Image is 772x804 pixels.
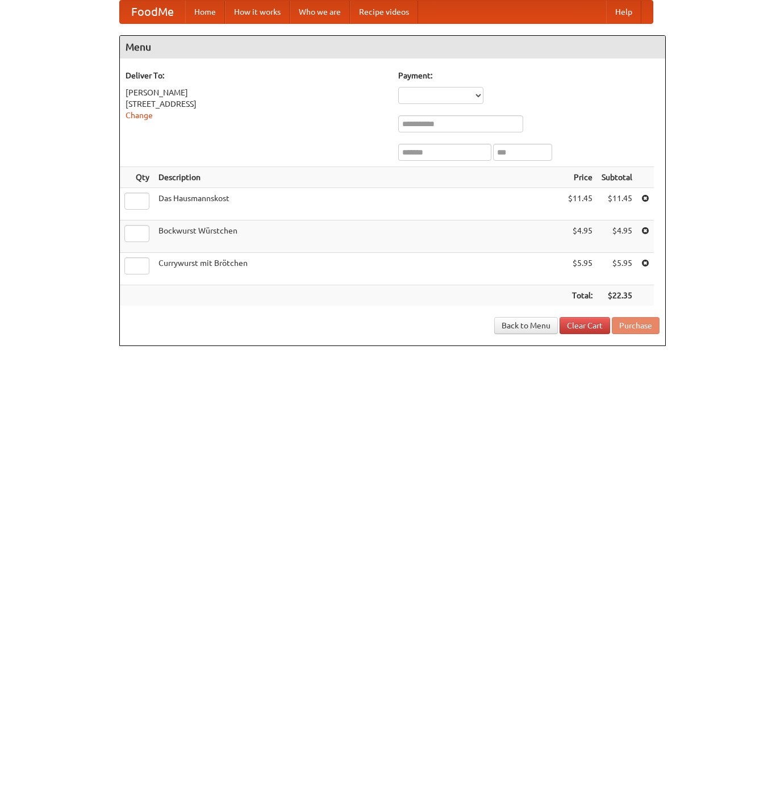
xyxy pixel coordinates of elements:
[494,317,558,334] a: Back to Menu
[126,111,153,120] a: Change
[185,1,225,23] a: Home
[120,36,665,59] h4: Menu
[560,317,610,334] a: Clear Cart
[120,1,185,23] a: FoodMe
[126,70,387,81] h5: Deliver To:
[126,87,387,98] div: [PERSON_NAME]
[120,167,154,188] th: Qty
[606,1,641,23] a: Help
[350,1,418,23] a: Recipe videos
[597,167,637,188] th: Subtotal
[290,1,350,23] a: Who we are
[564,167,597,188] th: Price
[597,253,637,285] td: $5.95
[398,70,660,81] h5: Payment:
[154,253,564,285] td: Currywurst mit Brötchen
[564,253,597,285] td: $5.95
[154,220,564,253] td: Bockwurst Würstchen
[597,285,637,306] th: $22.35
[225,1,290,23] a: How it works
[154,167,564,188] th: Description
[564,220,597,253] td: $4.95
[564,285,597,306] th: Total:
[154,188,564,220] td: Das Hausmannskost
[597,188,637,220] td: $11.45
[597,220,637,253] td: $4.95
[612,317,660,334] button: Purchase
[564,188,597,220] td: $11.45
[126,98,387,110] div: [STREET_ADDRESS]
